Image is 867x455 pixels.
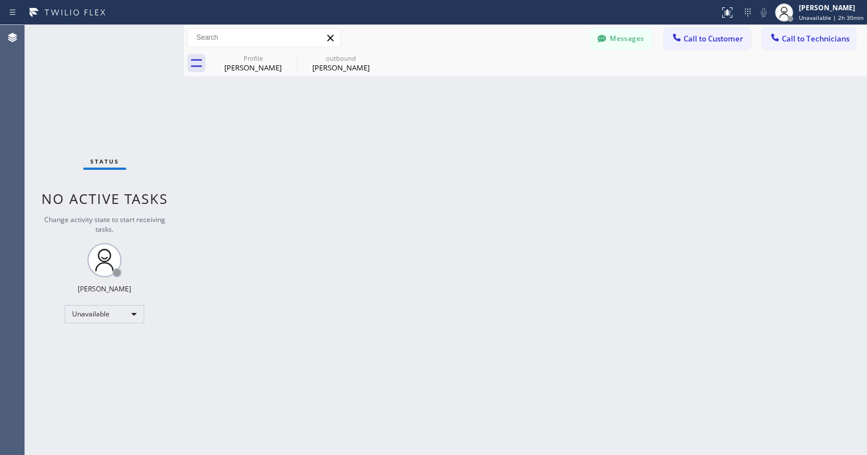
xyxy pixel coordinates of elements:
button: Call to Customer [664,28,751,49]
button: Call to Technicians [762,28,856,49]
div: Mary Jo Lamb [298,51,384,76]
span: No active tasks [41,189,168,208]
span: Change activity state to start receiving tasks. [44,215,165,234]
div: Gwen Sacco [210,51,296,76]
span: Call to Customer [684,34,743,44]
div: outbound [298,54,384,62]
div: Profile [210,54,296,62]
span: Status [90,157,119,165]
div: [PERSON_NAME] [210,62,296,73]
button: Messages [590,28,652,49]
button: Mute [756,5,772,20]
div: [PERSON_NAME] [298,62,384,73]
div: [PERSON_NAME] [799,3,864,12]
span: Call to Technicians [782,34,849,44]
input: Search [188,28,340,47]
div: Unavailable [65,305,144,323]
div: [PERSON_NAME] [78,284,131,294]
span: Unavailable | 2h 30min [799,14,864,22]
